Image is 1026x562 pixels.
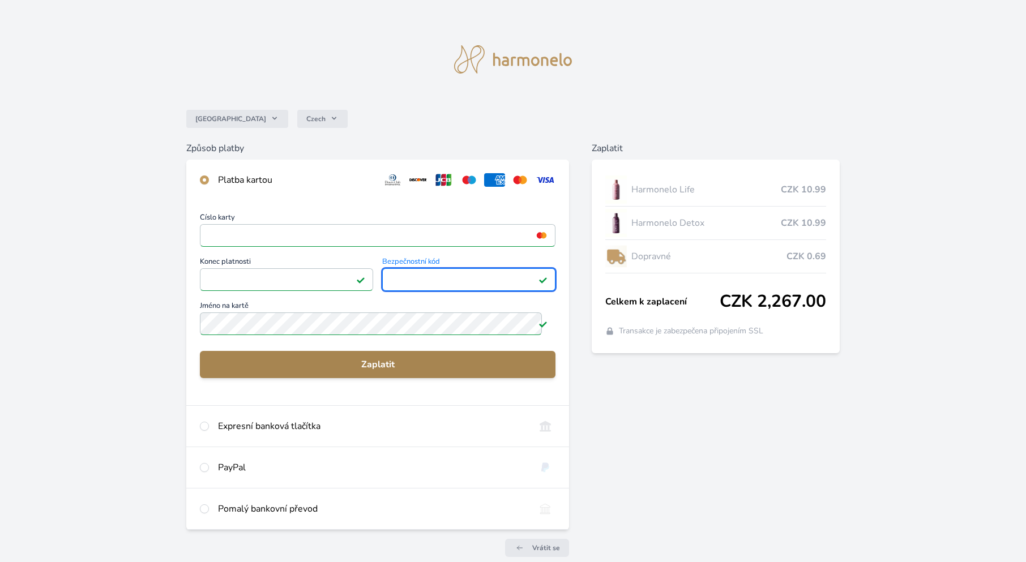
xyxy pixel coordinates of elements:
img: delivery-lo.png [605,242,627,271]
input: Jméno na kartěPlatné pole [200,312,542,335]
img: onlineBanking_CZ.svg [535,419,556,433]
span: Konec platnosti [200,258,373,268]
span: Czech [306,114,326,123]
img: Platné pole [538,275,548,284]
button: Czech [297,110,348,128]
span: Harmonelo Detox [631,216,781,230]
img: Platné pole [538,319,548,328]
img: discover.svg [408,173,429,187]
img: CLEAN_LIFE_se_stinem_x-lo.jpg [605,175,627,204]
div: PayPal [218,461,526,474]
img: mc [534,230,549,241]
span: Vrátit se [532,543,560,552]
img: paypal.svg [535,461,556,474]
span: CZK 10.99 [781,183,826,196]
iframe: Iframe pro číslo karty [205,228,551,243]
span: CZK 0.69 [786,250,826,263]
h6: Způsob platby [186,141,570,155]
span: [GEOGRAPHIC_DATA] [195,114,266,123]
span: Harmonelo Life [631,183,781,196]
img: amex.svg [484,173,505,187]
span: Bezpečnostní kód [382,258,555,268]
div: Pomalý bankovní převod [218,502,526,516]
img: visa.svg [535,173,556,187]
button: Zaplatit [200,351,556,378]
span: Jméno na kartě [200,302,556,312]
span: CZK 10.99 [781,216,826,230]
img: DETOX_se_stinem_x-lo.jpg [605,209,627,237]
span: Zaplatit [209,358,547,371]
span: CZK 2,267.00 [720,291,826,312]
img: bankTransfer_IBAN.svg [535,502,556,516]
h6: Zaplatit [592,141,840,155]
img: jcb.svg [433,173,454,187]
span: Transakce je zabezpečena připojením SSL [619,325,763,337]
img: Platné pole [356,275,365,284]
div: Expresní banková tlačítka [218,419,526,433]
div: Platba kartou [218,173,373,187]
button: [GEOGRAPHIC_DATA] [186,110,288,128]
a: Vrátit se [505,539,569,557]
img: mc.svg [510,173,531,187]
span: Číslo karty [200,214,556,224]
img: maestro.svg [459,173,480,187]
iframe: Iframe pro bezpečnostní kód [387,272,550,288]
span: Dopravné [631,250,786,263]
img: logo.svg [454,45,572,74]
span: Celkem k zaplacení [605,295,720,308]
img: diners.svg [382,173,403,187]
iframe: Iframe pro datum vypršení platnosti [205,272,368,288]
